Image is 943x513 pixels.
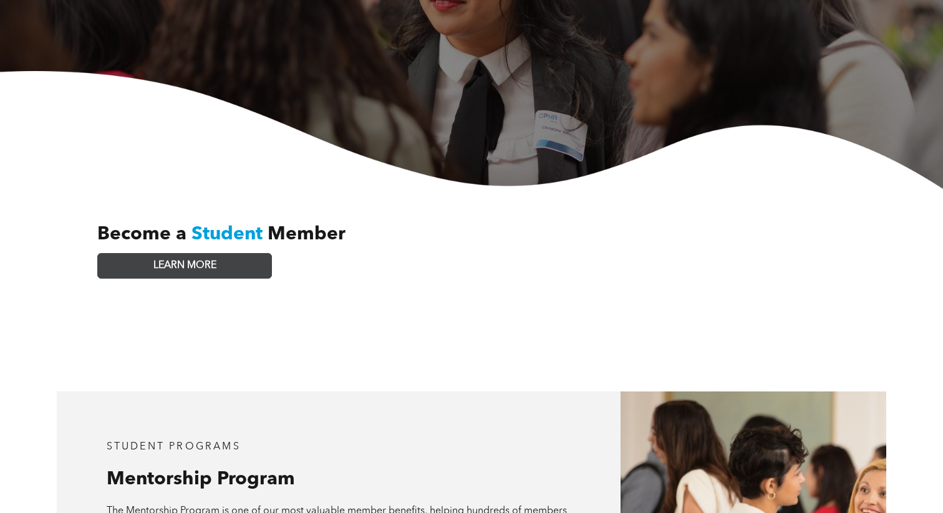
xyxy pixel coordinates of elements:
[107,468,571,491] h3: Mentorship Program
[268,225,346,244] span: Member
[97,253,272,279] a: LEARN MORE
[107,442,241,452] span: student programs
[191,225,263,244] span: Student
[153,260,216,272] span: LEARN MORE
[97,225,186,244] span: Become a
